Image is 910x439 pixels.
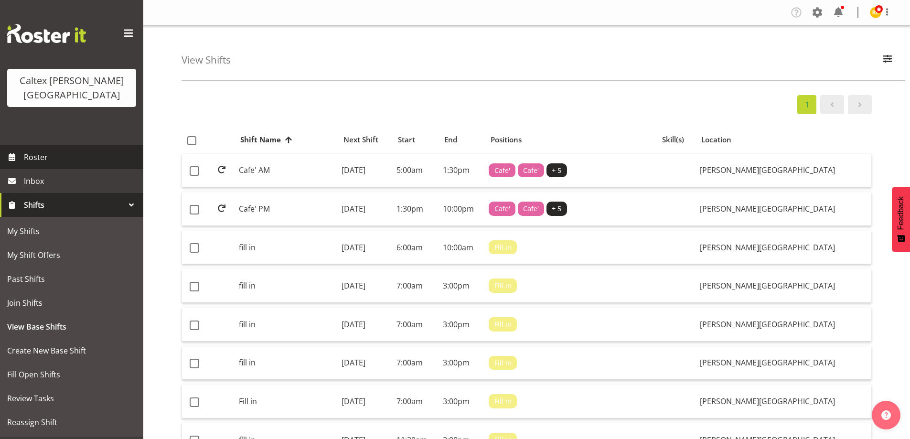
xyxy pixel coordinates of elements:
span: Cafe' [523,203,539,214]
span: Review Tasks [7,391,136,406]
td: [DATE] [338,154,393,188]
span: Fill in [494,396,512,407]
td: 3:00pm [439,346,485,380]
td: 3:00pm [439,385,485,418]
button: Filter Employees [878,50,898,71]
img: Rosterit website logo [7,24,86,43]
td: 5:00am [393,154,439,188]
span: Past Shifts [7,272,136,286]
span: Create New Base Shift [7,343,136,358]
span: Join Shifts [7,296,136,310]
span: Roster [24,150,139,164]
a: Reassign Shift [2,410,141,434]
a: Create New Base Shift [2,339,141,363]
span: End [444,134,457,145]
span: + 5 [552,203,561,214]
td: [DATE] [338,346,393,380]
span: Fill Open Shifts [7,367,136,382]
span: View Base Shifts [7,320,136,334]
a: View Base Shifts [2,315,141,339]
td: [DATE] [338,308,393,342]
div: Caltex [PERSON_NAME][GEOGRAPHIC_DATA] [17,74,127,102]
h4: View Shifts [182,54,231,65]
span: Inbox [24,174,139,188]
td: 7:00am [393,308,439,342]
a: My Shift Offers [2,243,141,267]
span: Positions [491,134,522,145]
span: Start [398,134,415,145]
td: [DATE] [338,269,393,303]
td: fill in [235,231,338,265]
td: 1:30pm [393,192,439,226]
span: Next Shift [343,134,378,145]
td: 3:00pm [439,269,485,303]
td: Cafe' AM [235,154,338,188]
span: [PERSON_NAME][GEOGRAPHIC_DATA] [700,242,835,253]
td: fill in [235,269,338,303]
span: [PERSON_NAME][GEOGRAPHIC_DATA] [700,203,835,214]
span: + 5 [552,165,561,176]
span: Skill(s) [662,134,684,145]
span: Shift Name [240,134,281,145]
td: 3:00pm [439,308,485,342]
a: Join Shifts [2,291,141,315]
span: My Shift Offers [7,248,136,262]
span: [PERSON_NAME][GEOGRAPHIC_DATA] [700,357,835,368]
span: Fill in [494,319,512,330]
span: Fill in [494,358,512,368]
span: Cafe' [494,165,510,176]
span: Location [701,134,731,145]
a: Review Tasks [2,386,141,410]
span: [PERSON_NAME][GEOGRAPHIC_DATA] [700,165,835,175]
a: Fill Open Shifts [2,363,141,386]
img: help-xxl-2.png [881,410,891,420]
td: [DATE] [338,385,393,418]
td: Cafe' PM [235,192,338,226]
td: 7:00am [393,385,439,418]
button: Feedback - Show survey [892,187,910,252]
img: reece-lewis10949.jpg [870,7,881,18]
span: Feedback [897,196,905,230]
td: 7:00am [393,269,439,303]
td: [DATE] [338,192,393,226]
td: Fill in [235,385,338,418]
span: [PERSON_NAME][GEOGRAPHIC_DATA] [700,319,835,330]
td: 10:00pm [439,192,485,226]
td: 1:30pm [439,154,485,188]
span: Reassign Shift [7,415,136,429]
span: Fill in [494,242,512,253]
span: Shifts [24,198,124,212]
span: [PERSON_NAME][GEOGRAPHIC_DATA] [700,280,835,291]
td: [DATE] [338,231,393,265]
a: My Shifts [2,219,141,243]
td: 6:00am [393,231,439,265]
span: My Shifts [7,224,136,238]
td: 10:00am [439,231,485,265]
span: Fill in [494,280,512,291]
span: [PERSON_NAME][GEOGRAPHIC_DATA] [700,396,835,407]
span: Cafe' [494,203,510,214]
td: fill in [235,308,338,342]
span: Cafe' [523,165,539,176]
td: 7:00am [393,346,439,380]
a: Past Shifts [2,267,141,291]
td: fill in [235,346,338,380]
